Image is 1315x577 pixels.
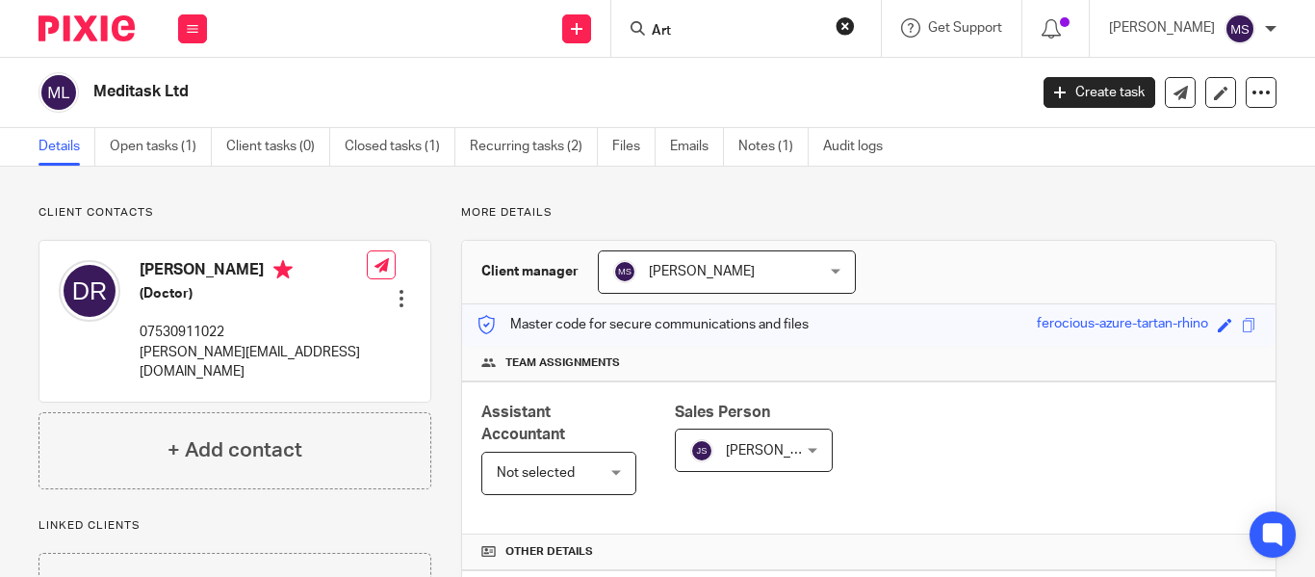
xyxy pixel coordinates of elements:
[505,544,593,560] span: Other details
[273,260,293,279] i: Primary
[675,405,770,420] span: Sales Person
[168,435,302,465] h4: + Add contact
[110,128,212,166] a: Open tasks (1)
[738,128,809,166] a: Notes (1)
[836,16,855,36] button: Clear
[39,205,431,221] p: Client contacts
[1109,18,1215,38] p: [PERSON_NAME]
[140,260,367,284] h4: [PERSON_NAME]
[726,444,832,458] span: [PERSON_NAME]
[1044,77,1155,108] a: Create task
[461,205,1276,221] p: More details
[93,82,831,102] h2: Meditask Ltd
[226,128,330,166] a: Client tasks (0)
[649,265,755,278] span: [PERSON_NAME]
[39,72,79,113] img: svg%3E
[613,260,636,283] img: svg%3E
[823,128,897,166] a: Audit logs
[39,15,135,41] img: Pixie
[1037,314,1208,336] div: ferocious-azure-tartan-rhino
[690,439,713,462] img: svg%3E
[59,260,120,322] img: svg%3E
[505,355,620,371] span: Team assignments
[650,23,823,40] input: Search
[140,323,367,342] p: 07530911022
[477,315,809,334] p: Master code for secure communications and files
[670,128,724,166] a: Emails
[1225,13,1255,44] img: svg%3E
[39,128,95,166] a: Details
[345,128,455,166] a: Closed tasks (1)
[39,518,431,534] p: Linked clients
[481,262,579,281] h3: Client manager
[612,128,656,166] a: Files
[140,343,367,382] p: [PERSON_NAME][EMAIL_ADDRESS][DOMAIN_NAME]
[497,466,575,480] span: Not selected
[928,21,1002,35] span: Get Support
[481,405,565,442] span: Assistant Accountant
[140,284,367,303] h5: (Doctor)
[470,128,598,166] a: Recurring tasks (2)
